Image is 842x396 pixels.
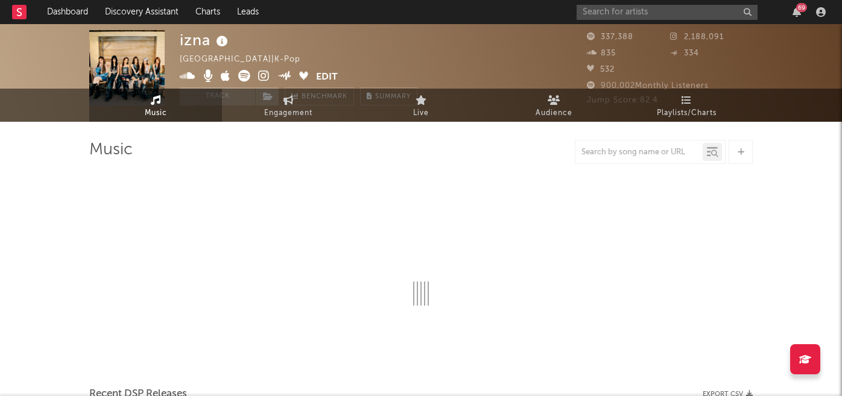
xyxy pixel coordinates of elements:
span: Playlists/Charts [657,106,717,121]
a: Live [355,89,487,122]
span: 532 [587,66,615,74]
a: Playlists/Charts [620,89,753,122]
div: [GEOGRAPHIC_DATA] | K-Pop [180,52,314,67]
span: 2,188,091 [670,33,724,41]
a: Music [89,89,222,122]
input: Search by song name or URL [575,148,703,157]
span: Music [145,106,167,121]
button: Edit [316,70,338,85]
a: Benchmark [285,87,354,105]
button: 69 [793,7,801,17]
input: Search for artists [577,5,758,20]
span: 337,388 [587,33,633,41]
span: 835 [587,49,616,57]
div: 69 [796,3,807,12]
div: izna [180,30,231,50]
a: Engagement [222,89,355,122]
span: Engagement [264,106,312,121]
a: Audience [487,89,620,122]
button: Track [180,87,255,105]
span: Audience [536,106,572,121]
span: 334 [670,49,699,57]
span: 900,002 Monthly Listeners [587,82,709,90]
button: Summary [360,87,417,105]
span: Live [413,106,429,121]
